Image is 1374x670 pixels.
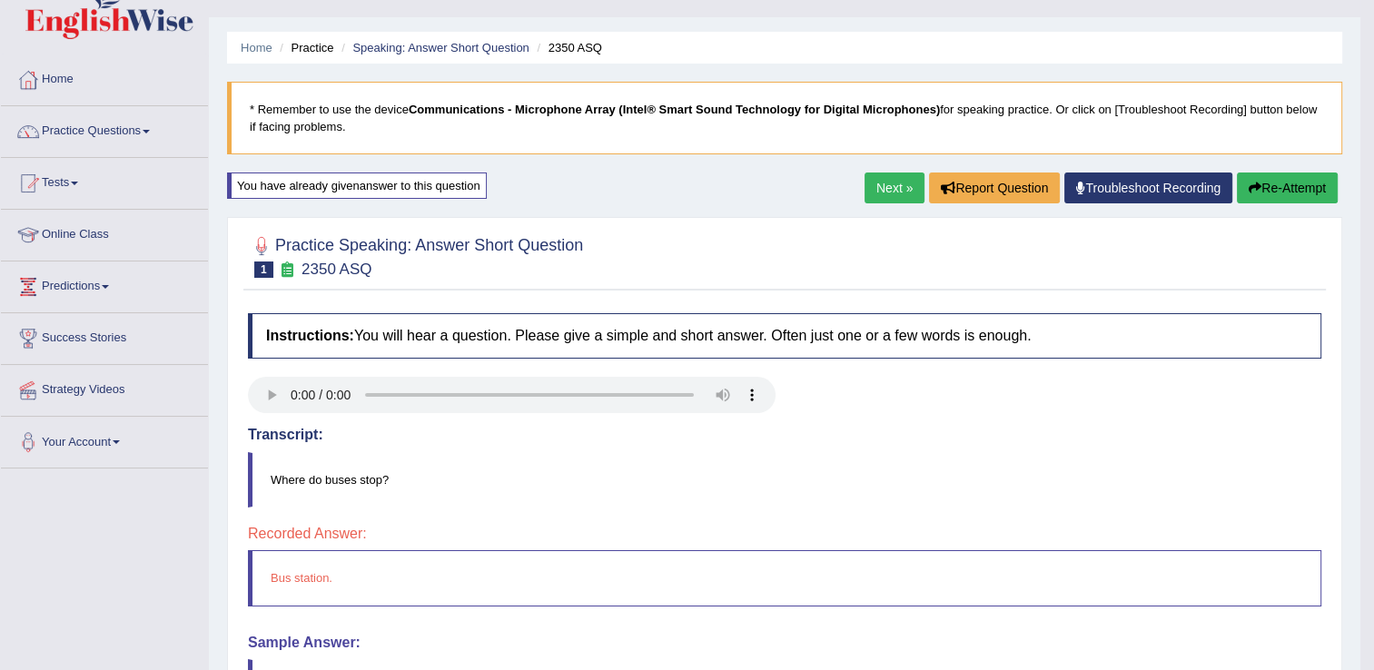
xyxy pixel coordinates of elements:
[278,261,297,279] small: Exam occurring question
[1,417,208,462] a: Your Account
[1,210,208,255] a: Online Class
[248,550,1321,606] blockquote: Bus station.
[532,39,602,56] li: 2350 ASQ
[275,39,333,56] li: Practice
[1237,172,1338,203] button: Re-Attempt
[1,54,208,100] a: Home
[929,172,1060,203] button: Report Question
[227,172,487,199] div: You have already given answer to this question
[1064,172,1232,203] a: Troubleshoot Recording
[241,41,272,54] a: Home
[1,158,208,203] a: Tests
[248,635,1321,651] h4: Sample Answer:
[227,82,1342,154] blockquote: * Remember to use the device for speaking practice. Or click on [Troubleshoot Recording] button b...
[1,313,208,359] a: Success Stories
[352,41,529,54] a: Speaking: Answer Short Question
[248,313,1321,359] h4: You will hear a question. Please give a simple and short answer. Often just one or a few words is...
[1,106,208,152] a: Practice Questions
[865,172,924,203] a: Next »
[248,526,1321,542] h4: Recorded Answer:
[248,427,1321,443] h4: Transcript:
[254,261,273,278] span: 1
[1,261,208,307] a: Predictions
[409,103,940,116] b: Communications - Microphone Array (Intel® Smart Sound Technology for Digital Microphones)
[266,328,354,343] b: Instructions:
[248,232,583,278] h2: Practice Speaking: Answer Short Question
[301,261,372,278] small: 2350 ASQ
[248,452,1321,507] blockquote: Where do buses stop?
[1,365,208,410] a: Strategy Videos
